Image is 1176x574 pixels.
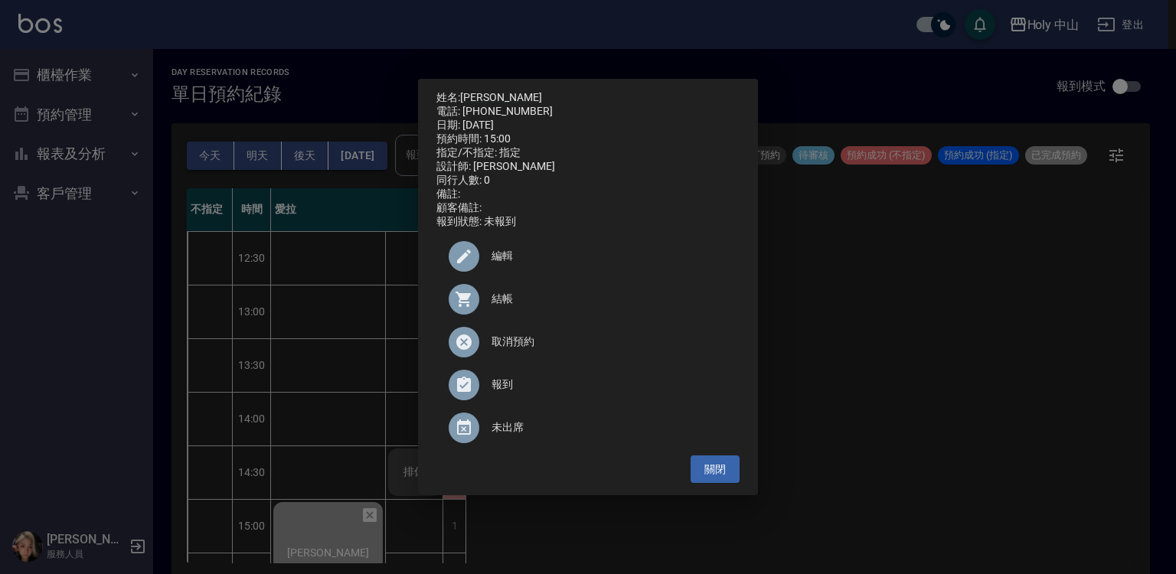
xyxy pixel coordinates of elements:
div: 電話: [PHONE_NUMBER] [436,105,740,119]
div: 日期: [DATE] [436,119,740,132]
div: 未出席 [436,406,740,449]
a: [PERSON_NAME] [460,91,542,103]
div: 同行人數: 0 [436,174,740,188]
span: 未出席 [492,419,727,435]
span: 報到 [492,377,727,393]
div: 指定/不指定: 指定 [436,146,740,160]
button: 關閉 [691,455,740,484]
span: 編輯 [492,248,727,264]
div: 報到狀態: 未報到 [436,215,740,229]
span: 結帳 [492,291,727,307]
span: 取消預約 [492,334,727,350]
div: 顧客備註: [436,201,740,215]
a: 結帳 [436,278,740,321]
div: 備註: [436,188,740,201]
div: 編輯 [436,235,740,278]
div: 設計師: [PERSON_NAME] [436,160,740,174]
div: 取消預約 [436,321,740,364]
div: 預約時間: 15:00 [436,132,740,146]
p: 姓名: [436,91,740,105]
div: 報到 [436,364,740,406]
